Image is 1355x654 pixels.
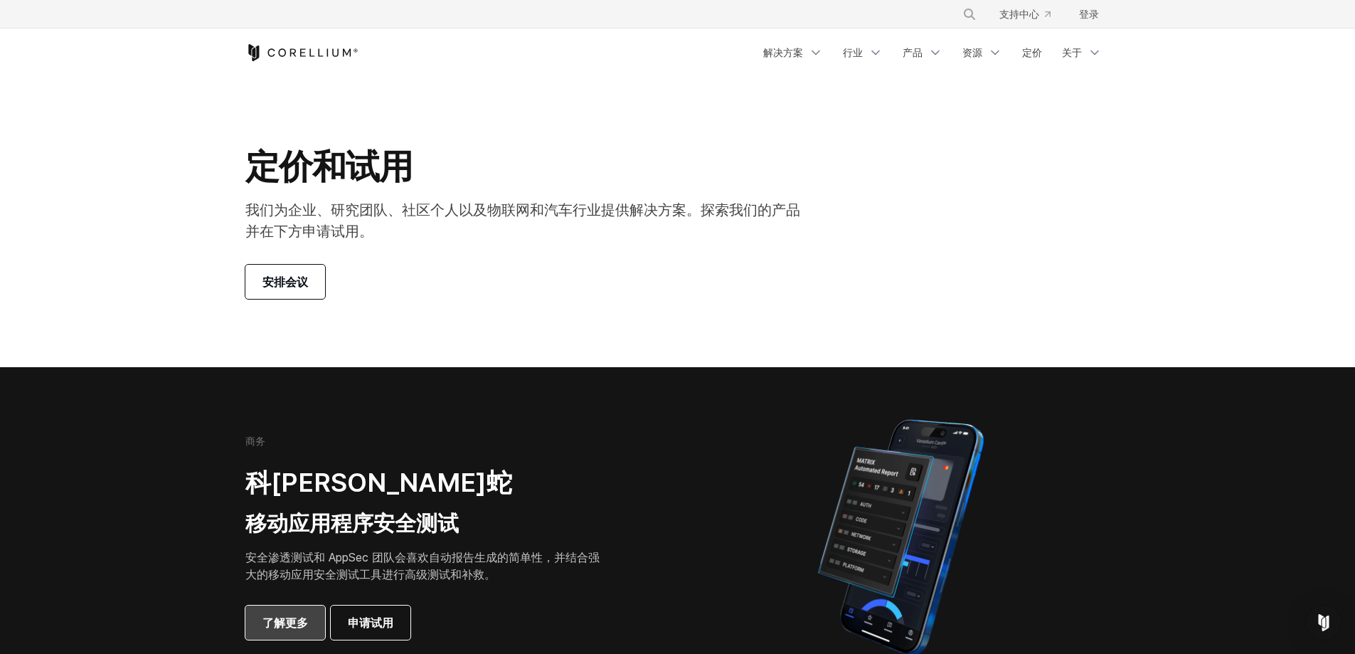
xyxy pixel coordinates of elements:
font: 安全渗透测试和 AppSec 团队会喜欢自动报告生成的简单性，并结合强大的移动应用安全测试工具进行高级测试和补救。 [245,550,600,581]
font: 科[PERSON_NAME]蛇 [245,467,512,498]
font: 安排会议 [262,275,308,289]
font: 登录 [1079,8,1099,20]
div: 导航菜单 [945,1,1110,27]
a: 科雷利姆之家 [245,44,358,61]
font: 产品 [903,46,923,58]
font: 关于 [1062,46,1082,58]
font: 申请试用 [348,616,393,630]
a: 安排会议 [245,265,325,299]
font: 我们为企业、研究团队、社区个人以及物联网和汽车行业提供解决方案。探索我们的产品并在下方申请试用。 [245,201,800,240]
font: 定价和试用 [245,145,413,187]
a: 申请试用 [331,606,410,640]
button: 搜索 [957,1,982,27]
font: 移动应用程序安全测试 [245,510,459,536]
font: 资源 [962,46,982,58]
font: 定价 [1022,46,1042,58]
div: Open Intercom Messenger [1307,606,1341,640]
font: 支持中心 [999,8,1039,20]
font: 了解更多 [262,616,308,630]
font: 行业 [843,46,863,58]
a: 了解更多 [245,606,325,640]
font: 解决方案 [763,46,803,58]
div: 导航菜单 [755,40,1110,65]
font: 商务 [245,435,265,447]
